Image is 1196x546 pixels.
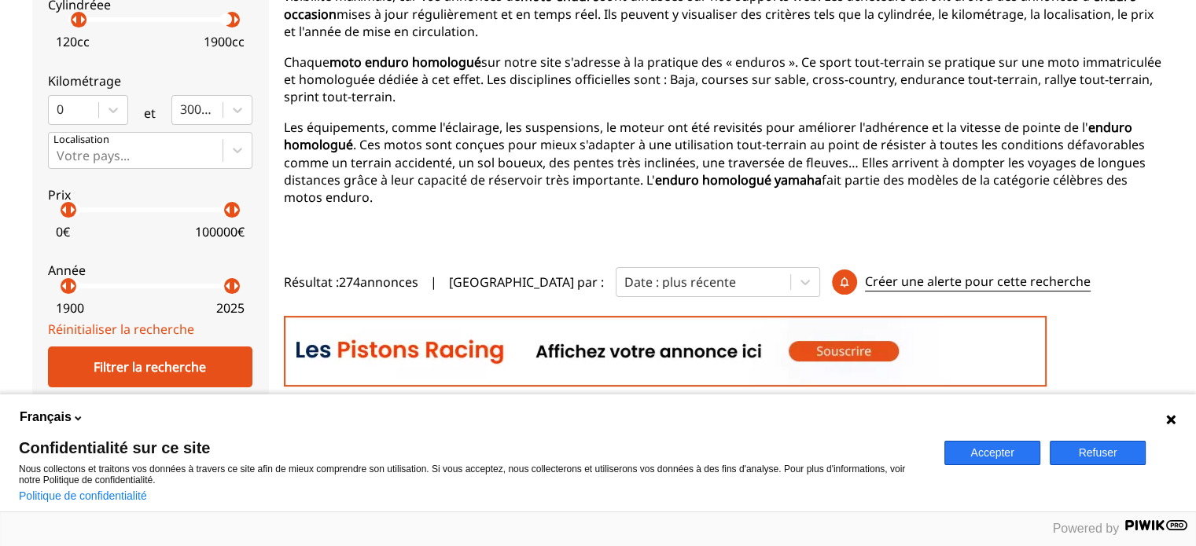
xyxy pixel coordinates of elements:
p: arrow_left [219,200,237,219]
p: arrow_left [219,277,237,295]
p: arrow_left [65,10,84,29]
p: 100000 € [195,223,245,240]
p: 0 € [56,223,70,240]
span: Powered by [1053,522,1120,535]
p: Créer une alerte pour cette recherche [865,273,1091,291]
a: Réinitialiser la recherche [48,321,194,338]
p: arrow_right [226,200,245,219]
p: 2025 [216,299,245,317]
p: Nous collectons et traitons vos données à travers ce site afin de mieux comprendre son utilisatio... [19,464,926,486]
input: 300000 [180,102,183,116]
p: Prix [48,186,252,203]
p: arrow_right [226,10,245,29]
p: Année [48,262,252,279]
p: 1900 cc [204,33,245,50]
p: 120 cc [56,33,90,50]
p: Localisation [53,133,109,147]
button: Refuser [1050,441,1146,465]
span: Français [20,409,72,426]
a: Politique de confidentialité [19,489,147,502]
p: Les équipements, comme l'éclairage, les suspensions, le moteur ont été revisités pour améliorer l... [284,119,1165,207]
p: Kilométrage [48,72,252,90]
p: arrow_right [73,10,92,29]
div: Filtrer la recherche [48,346,252,387]
p: arrow_right [63,200,82,219]
p: arrow_left [219,10,237,29]
input: 0 [57,102,60,116]
strong: enduro homologué [284,119,1132,153]
p: et [144,104,156,122]
strong: enduro homologué yamaha [655,171,822,189]
p: Chaque sur notre site s'adresse à la pratique des « enduros ». Ce sport tout-terrain se pratique ... [284,53,1165,106]
span: Confidentialité sur ce site [19,440,926,456]
p: [GEOGRAPHIC_DATA] par : [449,273,604,291]
button: Accepter [944,441,1040,465]
strong: moto enduro homologué [329,53,481,71]
input: Votre pays... [57,148,60,163]
span: | [430,273,437,291]
p: arrow_right [63,277,82,295]
p: arrow_right [226,277,245,295]
span: Résultat : 274 annonces [284,273,418,291]
p: 1900 [56,299,84,317]
p: arrow_left [55,277,74,295]
p: arrow_left [55,200,74,219]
